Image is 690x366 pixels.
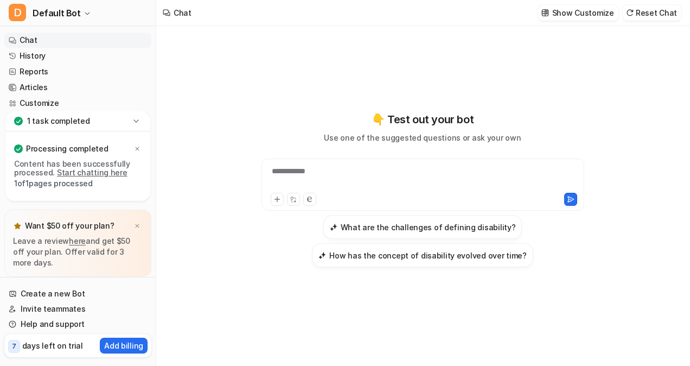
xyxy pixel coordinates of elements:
[13,222,22,230] img: star
[14,160,142,177] p: Content has been successfully processed.
[4,33,151,48] a: Chat
[341,222,516,233] h3: What are the challenges of defining disability?
[4,80,151,95] a: Articles
[4,48,151,64] a: History
[27,116,90,127] p: 1 task completed
[372,111,474,128] p: 👇 Test out your bot
[538,5,618,21] button: Show Customize
[318,251,326,260] img: How has the concept of disability evolved over time?
[4,301,151,317] a: Invite teammates
[14,179,142,188] p: 1 of 1 pages processed
[4,286,151,301] a: Create a new Bot
[13,236,143,268] p: Leave a review and get $50 off your plan. Offer valid for 3 more days.
[541,9,549,17] img: customize
[4,96,151,111] a: Customize
[324,132,521,143] p: Use one of the suggested questions or ask your own
[329,250,526,261] h3: How has the concept of disability evolved over time?
[174,7,191,18] div: Chat
[134,223,140,230] img: x
[552,7,614,18] p: Show Customize
[330,223,337,231] img: What are the challenges of defining disability?
[323,215,522,239] button: What are the challenges of defining disability?What are the challenges of defining disability?
[9,4,26,21] span: D
[69,236,86,245] a: here
[57,168,127,177] a: Start chatting here
[312,243,533,267] button: How has the concept of disability evolved over time?How has the concept of disability evolved ove...
[26,143,108,154] p: Processing completed
[626,9,634,17] img: reset
[22,340,83,351] p: days left on trial
[104,340,143,351] p: Add billing
[4,64,151,79] a: Reports
[25,220,114,231] p: Want $50 off your plan?
[12,342,16,351] p: 7
[4,317,151,332] a: Help and support
[33,5,81,21] span: Default Bot
[100,338,148,354] button: Add billing
[623,5,681,21] button: Reset Chat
